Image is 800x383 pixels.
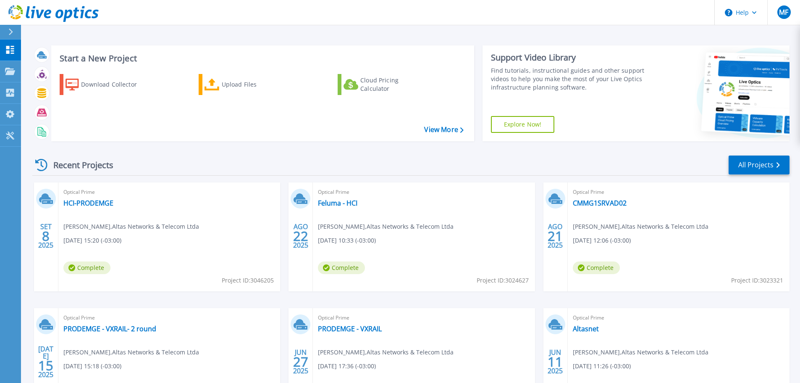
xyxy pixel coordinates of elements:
[573,236,631,245] span: [DATE] 12:06 (-03:00)
[318,188,530,197] span: Optical Prime
[360,76,428,93] div: Cloud Pricing Calculator
[573,199,627,207] a: CMMG1SRVAD02
[779,9,788,16] span: MF
[573,222,708,231] span: [PERSON_NAME] , Altas Networks & Telecom Ltda
[293,221,309,251] div: AGO 2025
[318,313,530,322] span: Optical Prime
[63,222,199,231] span: [PERSON_NAME] , Altas Networks & Telecom Ltda
[60,54,463,63] h3: Start a New Project
[42,232,50,240] span: 8
[318,261,365,274] span: Complete
[573,261,620,274] span: Complete
[547,221,563,251] div: AGO 2025
[38,346,54,377] div: [DATE] 2025
[548,232,563,240] span: 21
[63,261,110,274] span: Complete
[318,222,454,231] span: [PERSON_NAME] , Altas Networks & Telecom Ltda
[491,66,648,92] div: Find tutorials, instructional guides and other support videos to help you make the most of your L...
[38,221,54,251] div: SET 2025
[63,362,121,371] span: [DATE] 15:18 (-03:00)
[60,74,153,95] a: Download Collector
[293,358,308,365] span: 27
[63,199,113,207] a: HCI-PRODEMGE
[548,358,563,365] span: 11
[318,199,357,207] a: Feluma - HCI
[318,325,382,333] a: PRODEMGE - VXRAIL
[491,116,555,133] a: Explore Now!
[81,76,148,93] div: Download Collector
[38,362,53,369] span: 15
[222,276,274,285] span: Project ID: 3046205
[222,76,289,93] div: Upload Files
[318,236,376,245] span: [DATE] 10:33 (-03:00)
[573,325,599,333] a: Altasnet
[477,276,529,285] span: Project ID: 3024627
[63,325,156,333] a: PRODEMGE - VXRAIL- 2 round
[424,126,463,134] a: View More
[318,348,454,357] span: [PERSON_NAME] , Altas Networks & Telecom Ltda
[573,188,784,197] span: Optical Prime
[491,52,648,63] div: Support Video Library
[293,232,308,240] span: 22
[547,346,563,377] div: JUN 2025
[338,74,431,95] a: Cloud Pricing Calculator
[63,236,121,245] span: [DATE] 15:20 (-03:00)
[318,362,376,371] span: [DATE] 17:36 (-03:00)
[32,155,125,175] div: Recent Projects
[573,313,784,322] span: Optical Prime
[63,348,199,357] span: [PERSON_NAME] , Altas Networks & Telecom Ltda
[729,156,790,174] a: All Projects
[573,348,708,357] span: [PERSON_NAME] , Altas Networks & Telecom Ltda
[573,362,631,371] span: [DATE] 11:26 (-03:00)
[63,313,275,322] span: Optical Prime
[63,188,275,197] span: Optical Prime
[199,74,292,95] a: Upload Files
[293,346,309,377] div: JUN 2025
[731,276,783,285] span: Project ID: 3023321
